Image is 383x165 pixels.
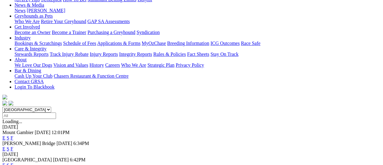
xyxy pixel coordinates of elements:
[2,146,5,151] a: E
[50,52,88,57] a: Track Injury Rebate
[105,62,120,68] a: Careers
[27,8,65,13] a: [PERSON_NAME]
[35,130,51,135] span: [DATE]
[51,130,70,135] span: 12:01PM
[15,2,44,8] a: News & Media
[15,46,47,51] a: Care & Integrity
[153,52,186,57] a: Rules & Policies
[7,135,9,140] a: S
[210,52,238,57] a: Stay On Track
[2,152,381,157] div: [DATE]
[15,19,381,24] div: Greyhounds as Pets
[73,141,89,146] span: 6:34PM
[147,62,174,68] a: Strategic Plan
[15,24,40,29] a: Get Involved
[15,62,52,68] a: We Love Our Dogs
[187,52,209,57] a: Fact Sheets
[15,8,25,13] a: News
[15,41,381,46] div: Industry
[210,41,239,46] a: ICG Outcomes
[15,84,54,89] a: Login To Blackbook
[2,141,55,146] span: [PERSON_NAME] Bridge
[15,8,381,13] div: News & Media
[2,95,7,99] img: logo-grsa-white.png
[15,35,31,40] a: Industry
[11,135,13,140] a: F
[87,30,135,35] a: Purchasing a Greyhound
[241,41,260,46] a: Race Safe
[15,62,381,68] div: About
[15,13,53,19] a: Greyhounds as Pets
[167,41,209,46] a: Breeding Information
[7,146,9,151] a: S
[15,41,62,46] a: Bookings & Scratchings
[97,41,140,46] a: Applications & Forms
[15,30,51,35] a: Become an Owner
[90,52,118,57] a: Injury Reports
[137,30,160,35] a: Syndication
[15,52,381,57] div: Care & Integrity
[63,41,96,46] a: Schedule of Fees
[2,130,34,135] span: Mount Gambier
[142,41,166,46] a: MyOzChase
[15,68,41,73] a: Bar & Dining
[8,101,13,106] img: twitter.svg
[53,157,69,162] span: [DATE]
[15,73,381,79] div: Bar & Dining
[2,124,381,130] div: [DATE]
[2,101,7,106] img: facebook.svg
[11,146,13,151] a: F
[15,30,381,35] div: Get Involved
[2,119,22,124] span: Loading...
[15,57,27,62] a: About
[15,79,44,84] a: Contact GRSA
[52,30,86,35] a: Become a Trainer
[89,62,104,68] a: History
[70,157,86,162] span: 6:42PM
[87,19,130,24] a: GAP SA Assessments
[2,113,56,119] input: Select date
[176,62,204,68] a: Privacy Policy
[15,52,48,57] a: Stewards Reports
[41,19,86,24] a: Retire Your Greyhound
[53,62,88,68] a: Vision and Values
[15,19,40,24] a: Who We Are
[57,141,72,146] span: [DATE]
[119,52,152,57] a: Integrity Reports
[54,73,128,79] a: Chasers Restaurant & Function Centre
[15,73,52,79] a: Cash Up Your Club
[2,157,52,162] span: [GEOGRAPHIC_DATA]
[121,62,146,68] a: Who We Are
[2,135,5,140] a: E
